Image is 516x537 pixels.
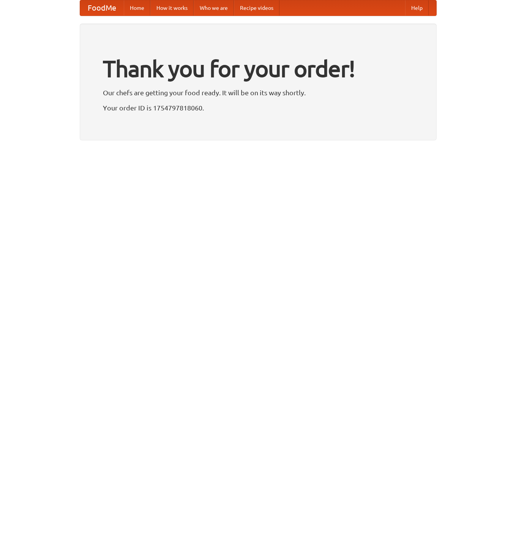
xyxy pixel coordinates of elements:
a: Home [124,0,150,16]
a: Recipe videos [234,0,279,16]
p: Our chefs are getting your food ready. It will be on its way shortly. [103,87,413,98]
a: Who we are [194,0,234,16]
a: FoodMe [80,0,124,16]
a: How it works [150,0,194,16]
p: Your order ID is 1754797818060. [103,102,413,113]
a: Help [405,0,429,16]
h1: Thank you for your order! [103,50,413,87]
